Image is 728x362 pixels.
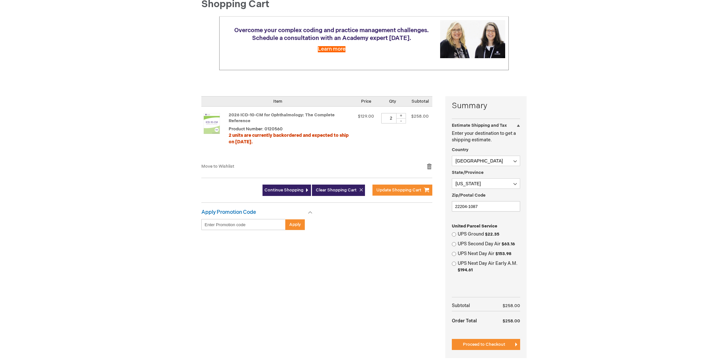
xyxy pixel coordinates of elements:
[452,193,486,198] span: Zip/Postal Code
[458,231,520,238] label: UPS Ground
[358,114,374,119] span: $129.00
[411,99,429,104] span: Subtotal
[452,301,490,311] th: Subtotal
[503,318,520,324] span: $258.00
[463,342,505,347] span: Proceed to Checkout
[485,232,499,237] span: $22.35
[376,187,421,193] span: Update Shopping Cart
[452,123,507,128] strong: Estimate Shipping and Tax
[389,99,396,104] span: Qty
[440,20,505,58] img: Schedule a consultation with an Academy expert today
[452,100,520,111] strong: Summary
[458,251,520,257] label: UPS Next Day Air
[273,99,282,104] span: Item
[495,251,511,256] span: $153.98
[458,241,520,247] label: UPS Second Day Air
[502,241,515,247] span: $63.16
[201,113,229,157] a: 2026 ICD-10-CM for Ophthalmology: The Complete Reference
[361,99,371,104] span: Price
[201,164,234,169] a: Move to Wishlist
[201,113,222,134] img: 2026 ICD-10-CM for Ophthalmology: The Complete Reference
[452,147,468,152] span: Country
[452,339,520,350] button: Proceed to Checkout
[396,113,406,119] div: +
[372,185,432,196] button: Update Shopping Cart
[381,113,401,123] input: Qty
[229,126,283,132] span: Product Number: 0120560
[458,260,520,273] label: UPS Next Day Air Early A.M.
[312,185,365,196] button: Clear Shopping Cart
[396,118,406,123] div: -
[289,222,301,227] span: Apply
[201,219,286,230] input: Enter Promotion code
[229,112,335,124] a: 2026 ICD-10-CM for Ophthalmology: The Complete Reference
[201,209,256,215] strong: Apply Promotion Code
[264,187,303,193] span: Continue Shopping
[452,315,477,326] strong: Order Total
[452,170,484,175] span: State/Province
[458,267,473,273] span: $194.61
[229,132,352,145] div: 2 units are currently backordered and expected to ship on [DATE].
[318,46,345,52] a: Learn more
[263,185,311,196] a: Continue Shopping
[411,114,429,119] span: $258.00
[452,224,497,229] span: United Parcel Service
[285,219,305,230] button: Apply
[452,130,520,143] p: Enter your destination to get a shipping estimate.
[234,27,429,42] span: Overcome your complex coding and practice management challenges. Schedule a consultation with an ...
[316,187,357,193] span: Clear Shopping Cart
[503,303,520,308] span: $258.00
